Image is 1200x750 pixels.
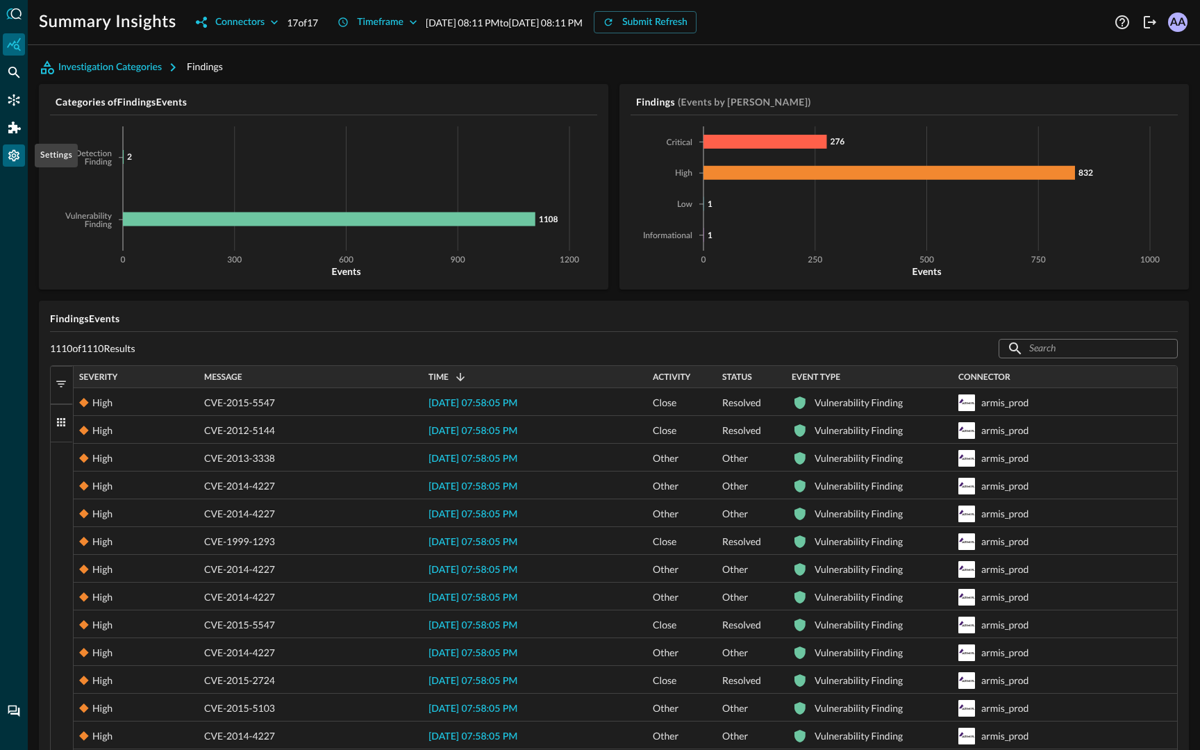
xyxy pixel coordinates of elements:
span: Other [722,583,748,611]
div: Summary Insights [3,33,25,56]
div: Vulnerability Finding [815,417,903,444]
div: armis_prod [981,528,1028,556]
div: High [92,583,112,611]
span: Activity [653,372,690,382]
tspan: 300 [227,256,242,265]
span: Close [653,389,676,417]
span: [DATE] 07:58:05 PM [428,676,517,686]
span: Other [722,472,748,500]
svg: Armis Centrix [958,394,975,411]
div: AA [1168,12,1187,32]
div: Submit Refresh [622,14,687,31]
div: High [92,528,112,556]
div: armis_prod [981,667,1028,694]
button: Submit Refresh [594,11,697,33]
span: CVE-2014-4227 [204,639,275,667]
tspan: Vulnerability [65,212,112,221]
tspan: Finding [85,221,112,229]
div: High [92,556,112,583]
svg: Armis Centrix [958,478,975,494]
span: [DATE] 07:58:05 PM [428,732,517,742]
span: [DATE] 07:58:05 PM [428,704,517,714]
button: Help [1111,11,1133,33]
span: Other [653,444,678,472]
div: armis_prod [981,639,1028,667]
div: High [92,500,112,528]
p: [DATE] 08:11 PM to [DATE] 08:11 PM [426,15,583,30]
div: Connectors [3,89,25,111]
tspan: 1 [708,199,712,209]
div: Vulnerability Finding [815,583,903,611]
tspan: 1000 [1140,256,1160,265]
h5: (Events by [PERSON_NAME]) [678,95,811,109]
span: Close [653,611,676,639]
span: Findings [187,60,223,72]
span: Close [653,528,676,556]
svg: Armis Centrix [958,617,975,633]
p: 17 of 17 [287,15,318,30]
svg: Armis Centrix [958,700,975,717]
div: armis_prod [981,417,1028,444]
div: Vulnerability Finding [815,389,903,417]
div: High [92,444,112,472]
span: [DATE] 07:58:05 PM [428,565,517,575]
span: Resolved [722,417,761,444]
span: Time [428,372,449,382]
div: Vulnerability Finding [815,722,903,750]
tspan: 750 [1031,256,1046,265]
div: Timeframe [357,14,403,31]
span: [DATE] 07:58:05 PM [428,482,517,492]
div: Vulnerability Finding [815,528,903,556]
span: Other [722,639,748,667]
div: Vulnerability Finding [815,444,903,472]
div: armis_prod [981,694,1028,722]
tspan: 1108 [539,214,558,224]
div: Vulnerability Finding [815,556,903,583]
span: CVE-2014-4227 [204,556,275,583]
div: armis_prod [981,472,1028,500]
span: Other [653,500,678,528]
input: Search [1029,335,1146,361]
span: [DATE] 07:58:05 PM [428,593,517,603]
span: Other [653,472,678,500]
tspan: 600 [339,256,353,265]
tspan: 1 [708,230,712,240]
span: CVE-2012-5144 [204,417,275,444]
div: Connectors [215,14,265,31]
div: Vulnerability Finding [815,472,903,500]
tspan: 0 [121,256,126,265]
span: Other [653,583,678,611]
svg: Armis Centrix [958,506,975,522]
span: CVE-2014-4227 [204,500,275,528]
button: Investigation Categories [39,56,187,78]
div: Vulnerability Finding [815,500,903,528]
h1: Summary Insights [39,11,176,33]
span: Severity [79,372,117,382]
span: CVE-1999-1293 [204,528,275,556]
tspan: 250 [808,256,822,265]
div: Settings [3,144,25,167]
button: Timeframe [329,11,426,33]
span: Other [653,556,678,583]
span: [DATE] 07:58:05 PM [428,399,517,408]
span: CVE-2015-5547 [204,611,275,639]
h5: Findings Events [50,312,1178,326]
div: High [92,389,112,417]
span: [DATE] 07:58:05 PM [428,454,517,464]
span: CVE-2015-2724 [204,667,275,694]
svg: Armis Centrix [958,450,975,467]
div: Vulnerability Finding [815,639,903,667]
span: Other [653,694,678,722]
svg: Armis Centrix [958,533,975,550]
span: [DATE] 07:58:05 PM [428,510,517,519]
tspan: Critical [667,139,692,147]
span: Close [653,667,676,694]
div: armis_prod [981,444,1028,472]
div: armis_prod [981,556,1028,583]
svg: Armis Centrix [958,728,975,744]
span: [DATE] 07:58:05 PM [428,537,517,547]
span: Message [204,372,242,382]
div: Settings [35,144,78,167]
span: Other [722,500,748,528]
div: High [92,667,112,694]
